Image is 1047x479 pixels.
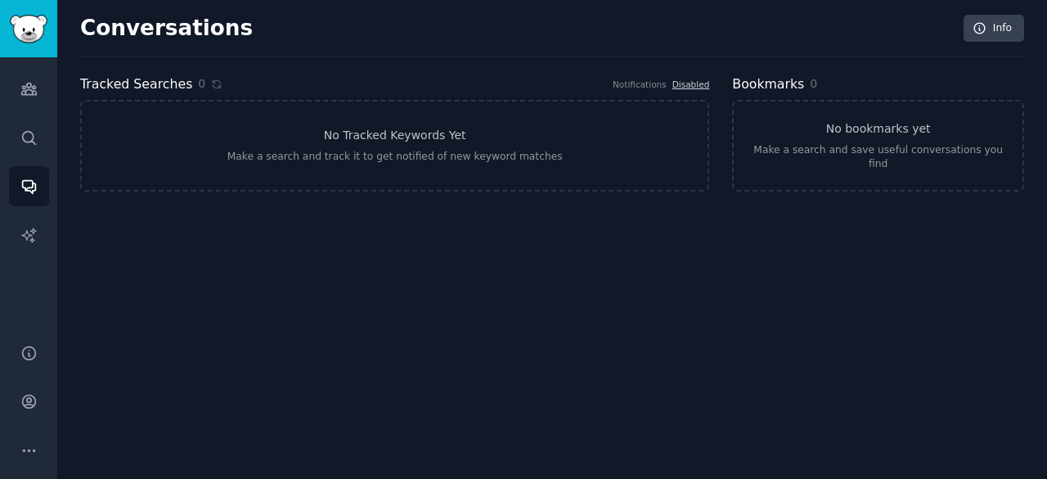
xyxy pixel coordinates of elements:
h2: Bookmarks [732,75,804,95]
div: Make a search and save useful conversations you find [745,143,1011,172]
a: No Tracked Keywords YetMake a search and track it to get notified of new keyword matches [80,100,709,192]
img: GummySearch logo [10,15,47,43]
a: No bookmarks yetMake a search and save useful conversations you find [732,100,1024,192]
h2: Tracked Searches [80,75,192,95]
div: Notifications [613,79,667,90]
h3: No bookmarks yet [826,120,931,138]
div: Make a search and track it to get notified of new keyword matches [227,150,563,165]
span: 0 [810,77,817,90]
h3: No Tracked Keywords Yet [324,127,466,144]
a: Info [964,15,1024,43]
h2: Conversations [80,16,253,42]
a: Disabled [672,79,710,89]
span: 0 [198,75,205,93]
